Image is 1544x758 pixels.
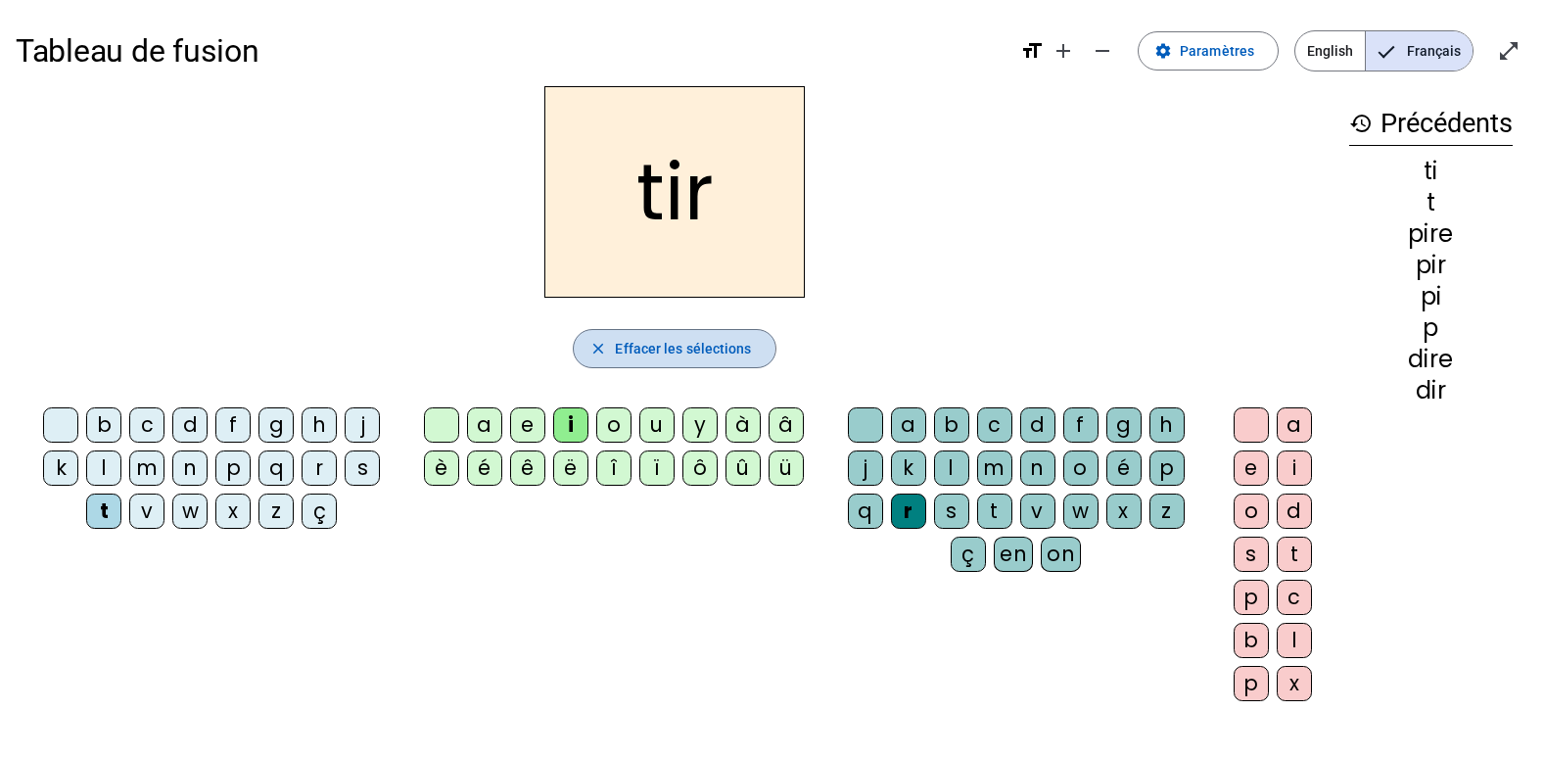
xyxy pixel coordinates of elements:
[1349,379,1513,403] div: dir
[510,450,545,486] div: ê
[1349,191,1513,214] div: t
[258,450,294,486] div: q
[1063,494,1099,529] div: w
[977,407,1012,443] div: c
[258,407,294,443] div: g
[1106,407,1142,443] div: g
[615,337,751,360] span: Effacer les sélections
[1020,450,1055,486] div: n
[215,494,251,529] div: x
[1234,537,1269,572] div: s
[1349,222,1513,246] div: pire
[1349,254,1513,277] div: pir
[589,340,607,357] mat-icon: close
[1041,537,1081,572] div: on
[934,450,969,486] div: l
[1234,494,1269,529] div: o
[848,450,883,486] div: j
[1149,450,1185,486] div: p
[725,407,761,443] div: à
[1149,494,1185,529] div: z
[891,407,926,443] div: a
[544,86,805,298] h2: tir
[1149,407,1185,443] div: h
[424,450,459,486] div: è
[1277,623,1312,658] div: l
[1349,102,1513,146] h3: Précédents
[43,450,78,486] div: k
[258,494,294,529] div: z
[553,450,588,486] div: ë
[951,537,986,572] div: ç
[1349,348,1513,371] div: dire
[1295,31,1365,71] span: English
[994,537,1033,572] div: en
[1106,494,1142,529] div: x
[129,494,164,529] div: v
[172,407,208,443] div: d
[1349,160,1513,183] div: ti
[1234,580,1269,615] div: p
[86,494,121,529] div: t
[302,407,337,443] div: h
[934,494,969,529] div: s
[1180,39,1254,63] span: Paramètres
[172,494,208,529] div: w
[1020,494,1055,529] div: v
[977,450,1012,486] div: m
[1294,30,1474,71] mat-button-toggle-group: Language selection
[596,407,632,443] div: o
[682,407,718,443] div: y
[725,450,761,486] div: û
[1106,450,1142,486] div: é
[1234,666,1269,701] div: p
[573,329,775,368] button: Effacer les sélections
[682,450,718,486] div: ô
[1044,31,1083,71] button: Augmenter la taille de la police
[769,450,804,486] div: ü
[977,494,1012,529] div: t
[1063,450,1099,486] div: o
[1277,450,1312,486] div: i
[467,407,502,443] div: a
[467,450,502,486] div: é
[639,407,675,443] div: u
[639,450,675,486] div: ï
[215,450,251,486] div: p
[848,494,883,529] div: q
[1052,39,1075,63] mat-icon: add
[891,494,926,529] div: r
[1489,31,1528,71] button: Entrer en plein écran
[1277,407,1312,443] div: a
[1497,39,1521,63] mat-icon: open_in_full
[86,407,121,443] div: b
[553,407,588,443] div: i
[1277,537,1312,572] div: t
[1349,112,1373,135] mat-icon: history
[891,450,926,486] div: k
[1349,285,1513,308] div: pi
[302,450,337,486] div: r
[345,450,380,486] div: s
[1349,316,1513,340] div: p
[1091,39,1114,63] mat-icon: remove
[1366,31,1473,71] span: Français
[769,407,804,443] div: â
[302,494,337,529] div: ç
[1234,623,1269,658] div: b
[215,407,251,443] div: f
[1083,31,1122,71] button: Diminuer la taille de la police
[1277,494,1312,529] div: d
[596,450,632,486] div: î
[1277,580,1312,615] div: c
[1063,407,1099,443] div: f
[345,407,380,443] div: j
[172,450,208,486] div: n
[1277,666,1312,701] div: x
[1154,42,1172,60] mat-icon: settings
[1234,450,1269,486] div: e
[1138,31,1279,71] button: Paramètres
[129,407,164,443] div: c
[1020,407,1055,443] div: d
[510,407,545,443] div: e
